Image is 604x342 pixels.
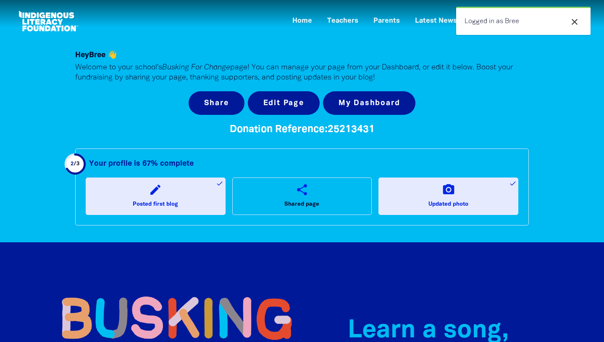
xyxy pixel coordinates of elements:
[75,52,117,58] span: Hey Bree 👋
[509,180,517,187] i: done
[284,199,319,209] span: Shared page
[162,64,230,71] em: Busking For Change
[133,199,178,209] span: Posted first blog
[410,14,462,28] a: Latest News
[322,14,363,28] a: Teachers
[368,14,405,28] a: Parents
[378,178,518,215] a: camera_altUpdated photodone
[189,91,244,115] button: Share
[89,160,194,167] strong: Your profile is 67% complete
[287,14,317,28] a: Home
[456,7,591,35] div: Logged in as Bree
[442,183,455,196] i: camera_alt
[71,162,74,166] span: 2
[216,180,223,187] i: done
[71,159,80,169] div: / 3
[570,17,580,27] i: close
[86,178,226,215] a: editPosted first blogdone
[428,199,468,209] span: Updated photo
[567,16,582,27] button: close
[248,91,320,115] button: Edit Page
[149,183,162,196] i: edit
[75,63,529,83] p: Welcome to your school's page! You can manage your page from your Dashboard, or edit it below. Bo...
[323,91,416,115] a: My Dashboard
[232,178,372,215] a: shareShared page
[295,183,309,196] i: share
[230,125,375,134] span: Donation Reference: 25213431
